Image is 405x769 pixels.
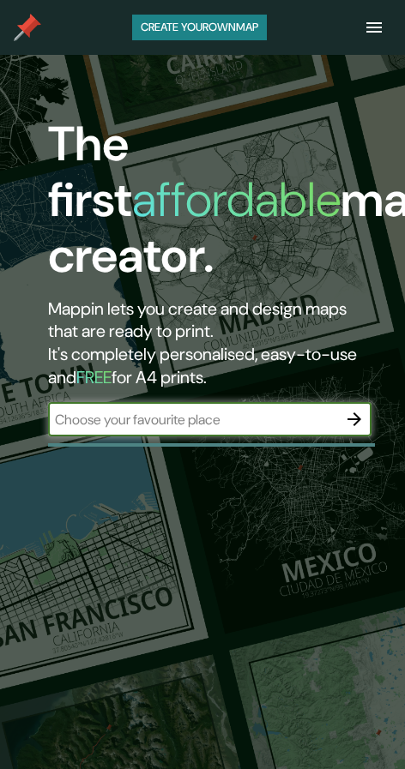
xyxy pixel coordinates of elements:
[76,366,112,388] h5: FREE
[48,297,372,389] h2: Mappin lets you create and design maps that are ready to print. It's completely personalised, eas...
[14,14,41,41] img: mappin-pin
[132,15,267,41] button: Create yourownmap
[132,168,341,231] h1: affordable
[48,410,338,430] input: Choose your favourite place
